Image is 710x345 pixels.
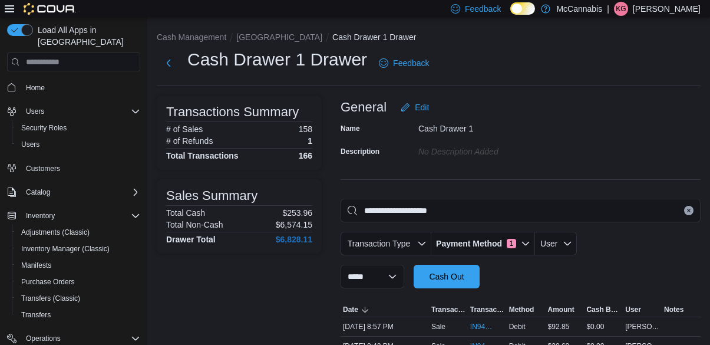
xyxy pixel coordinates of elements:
button: Edit [396,96,434,119]
span: Users [21,104,140,119]
h3: General [341,100,387,114]
nav: An example of EuiBreadcrumbs [157,31,701,45]
button: Users [12,136,145,153]
span: Customers [26,164,60,173]
a: Adjustments (Classic) [16,225,94,239]
a: Transfers (Classic) [16,291,85,305]
button: Customers [2,160,145,177]
a: Transfers [16,308,55,322]
button: Transaction # [468,303,507,317]
button: Home [2,78,145,96]
span: Payment Method [436,238,502,249]
span: Adjustments (Classic) [16,225,140,239]
span: Manifests [16,258,140,272]
button: Transfers (Classic) [12,290,145,307]
button: User [623,303,662,317]
span: Feedback [465,3,501,15]
span: [PERSON_NAME] [625,322,659,331]
span: Edit [415,101,429,113]
button: Catalog [2,184,145,201]
label: Name [341,124,360,133]
button: Cash Management [157,32,226,42]
button: Date [341,303,429,317]
span: Transaction Type [348,239,411,248]
div: Kasidy Gosse [614,2,628,16]
button: Manifests [12,257,145,274]
span: Inventory Manager (Classic) [21,244,110,254]
button: Method [507,303,546,317]
input: This is a search bar. As you type, the results lower in the page will automatically filter. [341,199,701,222]
a: Purchase Orders [16,275,80,289]
p: McCannabis [556,2,602,16]
span: Security Roles [16,121,140,135]
span: Transaction # [470,305,504,314]
h6: # of Sales [166,124,203,134]
button: Purchase Orders [12,274,145,290]
span: Transfers [21,310,51,320]
button: Next [157,51,180,75]
h6: # of Refunds [166,136,213,146]
button: Clear input [684,206,694,215]
span: Load All Apps in [GEOGRAPHIC_DATA] [33,24,140,48]
span: Users [21,140,39,149]
button: Transfers [12,307,145,323]
span: Home [21,80,140,94]
span: IN94RX-518965 [470,322,493,331]
p: | [607,2,609,16]
div: [DATE] 8:57 PM [341,320,429,334]
span: Cash Out [429,271,464,282]
span: Amount [548,305,574,314]
a: Manifests [16,258,56,272]
span: $92.85 [548,322,570,331]
a: Home [21,81,49,95]
a: Customers [21,162,65,176]
span: Notes [664,305,683,314]
label: Description [341,147,379,156]
img: Cova [24,3,76,15]
h4: 166 [299,151,312,160]
button: Users [21,104,49,119]
button: Notes [662,303,701,317]
button: Transaction Type [341,232,431,255]
a: Security Roles [16,121,71,135]
button: IN94RX-518965 [470,320,504,334]
span: Date [343,305,358,314]
h4: Drawer Total [166,235,216,244]
div: No Description added [418,142,576,156]
div: Cash Drawer 1 [418,119,576,133]
span: Inventory [21,209,140,223]
span: User [625,305,641,314]
span: Catalog [21,185,140,199]
span: Purchase Orders [21,277,75,287]
a: Inventory Manager (Classic) [16,242,114,256]
span: Adjustments (Classic) [21,228,90,237]
a: Users [16,137,44,152]
p: $253.96 [282,208,312,218]
a: Feedback [374,51,434,75]
p: Sale [431,322,445,331]
span: Debit [509,322,526,331]
span: Customers [21,161,140,176]
span: Transaction Type [431,305,465,314]
button: Amount [546,303,584,317]
p: $6,574.15 [276,220,312,229]
div: $0.00 [584,320,623,334]
h1: Cash Drawer 1 Drawer [187,48,367,71]
span: Security Roles [21,123,67,133]
span: Method [509,305,534,314]
span: User [540,239,558,248]
span: Catalog [26,188,50,197]
h6: Total Cash [166,208,205,218]
button: Cash Back [584,303,623,317]
button: Security Roles [12,120,145,136]
span: Cash Back [586,305,620,314]
span: Users [26,107,44,116]
span: KG [616,2,626,16]
span: 1 active filters [507,239,516,248]
input: Dark Mode [510,2,535,15]
button: User [535,232,577,255]
button: Payment Method1 active filters [431,232,535,255]
button: Transaction Type [429,303,468,317]
button: Cash Out [414,265,480,288]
